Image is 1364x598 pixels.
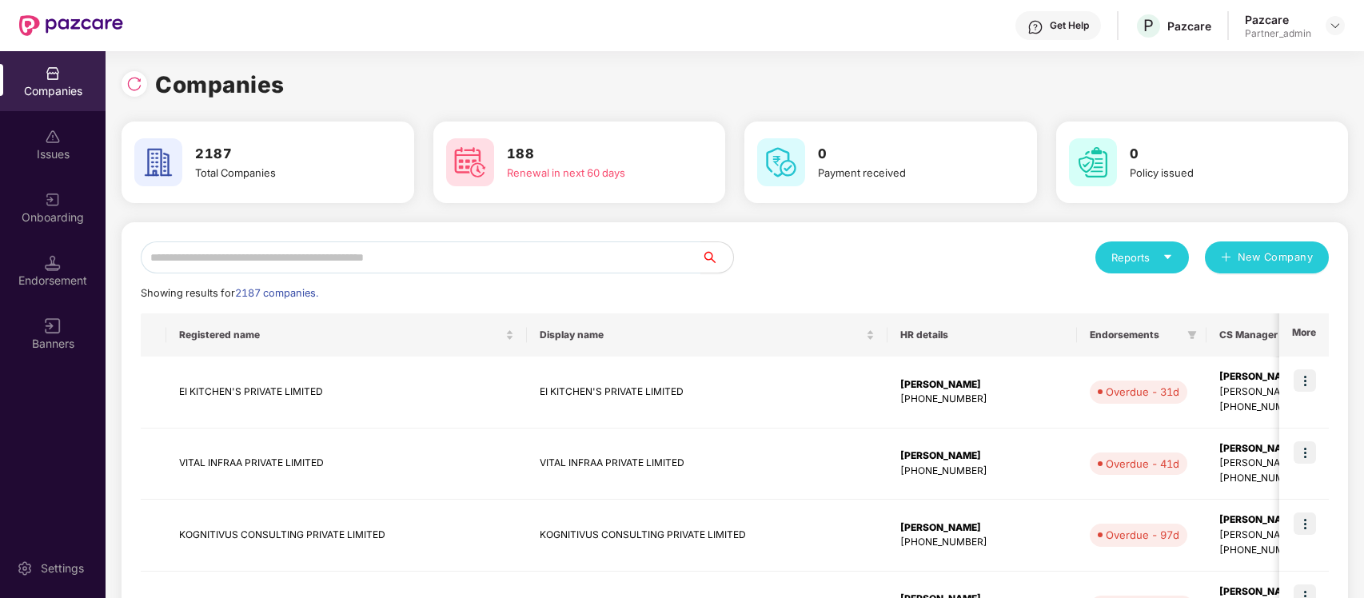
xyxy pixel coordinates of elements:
span: caret-down [1163,252,1173,262]
div: Partner_admin [1245,27,1311,40]
div: [PERSON_NAME] [900,520,1064,536]
div: Overdue - 41d [1106,456,1179,472]
img: svg+xml;base64,PHN2ZyB4bWxucz0iaHR0cDovL3d3dy53My5vcmcvMjAwMC9zdmciIHdpZHRoPSI2MCIgaGVpZ2h0PSI2MC... [134,138,182,186]
div: [PHONE_NUMBER] [900,392,1064,407]
h3: 0 [818,144,991,165]
img: svg+xml;base64,PHN2ZyB4bWxucz0iaHR0cDovL3d3dy53My5vcmcvMjAwMC9zdmciIHdpZHRoPSI2MCIgaGVpZ2h0PSI2MC... [446,138,494,186]
span: Endorsements [1090,329,1181,341]
span: plus [1221,252,1231,265]
span: P [1143,16,1154,35]
td: EI KITCHEN'S PRIVATE LIMITED [527,357,887,429]
th: HR details [887,313,1077,357]
span: New Company [1238,249,1314,265]
div: Settings [36,560,89,576]
td: VITAL INFRAA PRIVATE LIMITED [527,429,887,500]
h3: 188 [507,144,680,165]
button: search [700,241,734,273]
td: EI KITCHEN'S PRIVATE LIMITED [166,357,527,429]
img: svg+xml;base64,PHN2ZyB3aWR0aD0iMTQuNSIgaGVpZ2h0PSIxNC41IiB2aWV3Qm94PSIwIDAgMTYgMTYiIGZpbGw9Im5vbm... [45,255,61,271]
span: Display name [540,329,863,341]
img: svg+xml;base64,PHN2ZyB3aWR0aD0iMTYiIGhlaWdodD0iMTYiIHZpZXdCb3g9IjAgMCAxNiAxNiIgZmlsbD0ibm9uZSIgeG... [45,318,61,334]
td: KOGNITIVUS CONSULTING PRIVATE LIMITED [166,500,527,572]
th: Display name [527,313,887,357]
span: 2187 companies. [235,287,318,299]
th: More [1279,313,1329,357]
td: VITAL INFRAA PRIVATE LIMITED [166,429,527,500]
td: KOGNITIVUS CONSULTING PRIVATE LIMITED [527,500,887,572]
div: Total Companies [195,165,369,181]
div: Renewal in next 60 days [507,165,680,181]
img: svg+xml;base64,PHN2ZyBpZD0iU2V0dGluZy0yMHgyMCIgeG1sbnM9Imh0dHA6Ly93d3cudzMub3JnLzIwMDAvc3ZnIiB3aW... [17,560,33,576]
img: svg+xml;base64,PHN2ZyBpZD0iSXNzdWVzX2Rpc2FibGVkIiB4bWxucz0iaHR0cDovL3d3dy53My5vcmcvMjAwMC9zdmciIH... [45,129,61,145]
div: Pazcare [1245,12,1311,27]
h3: 2187 [195,144,369,165]
img: svg+xml;base64,PHN2ZyB3aWR0aD0iMjAiIGhlaWdodD0iMjAiIHZpZXdCb3g9IjAgMCAyMCAyMCIgZmlsbD0ibm9uZSIgeG... [45,192,61,208]
span: search [700,251,733,264]
img: svg+xml;base64,PHN2ZyBpZD0iSGVscC0zMngzMiIgeG1sbnM9Imh0dHA6Ly93d3cudzMub3JnLzIwMDAvc3ZnIiB3aWR0aD... [1027,19,1043,35]
img: svg+xml;base64,PHN2ZyB4bWxucz0iaHR0cDovL3d3dy53My5vcmcvMjAwMC9zdmciIHdpZHRoPSI2MCIgaGVpZ2h0PSI2MC... [757,138,805,186]
span: Showing results for [141,287,318,299]
img: svg+xml;base64,PHN2ZyBpZD0iQ29tcGFuaWVzIiB4bWxucz0iaHR0cDovL3d3dy53My5vcmcvMjAwMC9zdmciIHdpZHRoPS... [45,66,61,82]
div: [PERSON_NAME] [900,377,1064,393]
div: [PHONE_NUMBER] [900,464,1064,479]
div: [PHONE_NUMBER] [900,535,1064,550]
th: Registered name [166,313,527,357]
div: Overdue - 31d [1106,384,1179,400]
img: New Pazcare Logo [19,15,123,36]
span: Registered name [179,329,502,341]
img: svg+xml;base64,PHN2ZyBpZD0iUmVsb2FkLTMyeDMyIiB4bWxucz0iaHR0cDovL3d3dy53My5vcmcvMjAwMC9zdmciIHdpZH... [126,76,142,92]
div: Payment received [818,165,991,181]
div: Reports [1111,249,1173,265]
img: icon [1294,369,1316,392]
div: [PERSON_NAME] [900,448,1064,464]
div: Policy issued [1130,165,1303,181]
span: filter [1187,330,1197,340]
div: Get Help [1050,19,1089,32]
img: icon [1294,441,1316,464]
h1: Companies [155,67,285,102]
h3: 0 [1130,144,1303,165]
img: icon [1294,512,1316,535]
div: Pazcare [1167,18,1211,34]
img: svg+xml;base64,PHN2ZyBpZD0iRHJvcGRvd24tMzJ4MzIiIHhtbG5zPSJodHRwOi8vd3d3LnczLm9yZy8yMDAwL3N2ZyIgd2... [1329,19,1342,32]
span: filter [1184,325,1200,345]
img: svg+xml;base64,PHN2ZyB4bWxucz0iaHR0cDovL3d3dy53My5vcmcvMjAwMC9zdmciIHdpZHRoPSI2MCIgaGVpZ2h0PSI2MC... [1069,138,1117,186]
button: plusNew Company [1205,241,1329,273]
div: Overdue - 97d [1106,527,1179,543]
